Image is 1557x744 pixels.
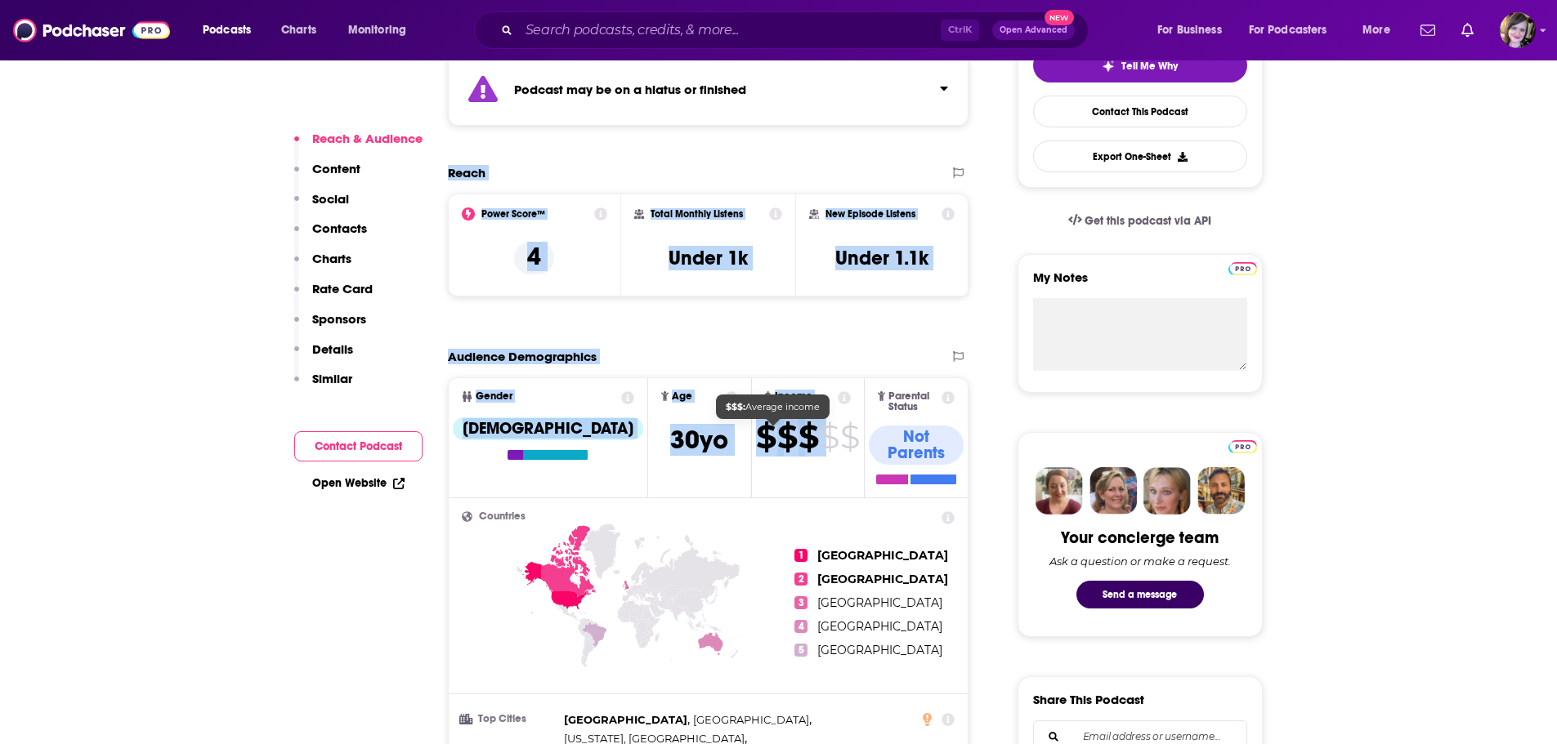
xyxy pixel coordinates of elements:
h2: Reach [448,165,485,180]
h2: New Episode Listens [825,208,915,220]
div: [DEMOGRAPHIC_DATA] [453,417,643,440]
p: 4 [514,242,554,274]
h3: Under 1k [669,246,748,270]
section: Click to expand status details [448,53,969,126]
span: Parental Status [888,391,939,412]
a: Contact This Podcast [1033,96,1247,127]
button: Rate Card [294,281,373,311]
strong: Podcast may be on a hiatus or finished [514,82,746,97]
img: tell me why sparkle [1102,60,1115,73]
span: Ctrl K [941,20,979,41]
span: Monitoring [348,19,406,42]
span: $ [799,424,818,450]
button: Similar [294,371,352,401]
input: Search podcasts, credits, & more... [519,17,941,43]
span: , [693,711,812,729]
span: [GEOGRAPHIC_DATA] [817,548,948,563]
span: Tell Me Why [1121,60,1178,73]
a: Charts [271,17,326,43]
span: Logged in as IAmMBlankenship [1500,12,1536,48]
span: $ [840,424,859,450]
img: Jules Profile [1143,467,1191,515]
a: Open Website [312,476,405,490]
span: [GEOGRAPHIC_DATA] [693,713,809,726]
span: 3 [794,596,808,609]
button: Contact Podcast [294,431,423,461]
span: [GEOGRAPHIC_DATA] [817,595,942,610]
button: open menu [337,17,427,43]
img: User Profile [1500,12,1536,48]
span: [GEOGRAPHIC_DATA] [564,713,687,726]
p: Contacts [312,221,367,236]
button: tell me why sparkleTell Me Why [1033,48,1247,82]
span: New [1045,10,1074,25]
a: Pro website [1228,260,1257,275]
a: Get this podcast via API [1055,201,1225,241]
button: Charts [294,251,351,281]
button: open menu [191,17,272,43]
a: Pro website [1228,438,1257,453]
button: Social [294,191,349,221]
span: [GEOGRAPHIC_DATA] [817,572,948,586]
button: open menu [1238,17,1351,43]
img: Barbara Profile [1089,467,1137,515]
button: Details [294,341,353,372]
span: $ [777,424,797,450]
span: Get this podcast via API [1085,214,1211,228]
div: Your concierge team [1061,528,1219,548]
img: Jon Profile [1197,467,1245,515]
span: 1 [794,549,808,562]
img: Podchaser - Follow, Share and Rate Podcasts [13,15,170,46]
b: $$$: [726,401,745,412]
p: Content [312,161,360,176]
span: $ [820,424,839,450]
h2: Total Monthly Listens [651,208,743,220]
span: Countries [479,511,526,522]
p: Reach & Audience [312,131,423,146]
span: For Podcasters [1249,19,1327,42]
p: Similar [312,371,352,386]
span: 30 yo [670,424,728,456]
button: Contacts [294,221,367,251]
div: Not Parents [869,425,964,465]
h2: Audience Demographics [448,349,597,364]
a: Show notifications dropdown [1414,16,1442,44]
p: Social [312,191,349,207]
button: Content [294,161,360,191]
span: [GEOGRAPHIC_DATA] [817,643,942,657]
span: Open Advanced [1000,26,1067,34]
span: 5 [794,644,808,657]
p: Sponsors [312,311,366,327]
span: Gender [476,391,512,402]
div: Search podcasts, credits, & more... [490,11,1104,49]
span: Average income [726,401,820,412]
h3: Share This Podcast [1033,692,1144,707]
span: 2 [794,572,808,586]
p: Charts [312,251,351,266]
label: My Notes [1033,270,1247,298]
button: Reach & Audience [294,131,423,161]
a: Show notifications dropdown [1455,16,1480,44]
p: Rate Card [312,281,373,296]
img: Podchaser Pro [1228,440,1257,453]
span: Income [775,391,812,402]
button: open menu [1146,17,1242,43]
span: Podcasts [203,19,251,42]
img: Sydney Profile [1036,467,1083,515]
h2: Power Score™ [481,208,545,220]
img: Podchaser Pro [1228,262,1257,275]
h3: Under 1.1k [835,246,928,270]
span: Charts [281,19,316,42]
span: 4 [794,620,808,633]
span: For Business [1157,19,1222,42]
span: More [1362,19,1390,42]
h3: Top Cities [462,714,557,724]
p: Details [312,341,353,357]
button: Sponsors [294,311,366,341]
button: Open AdvancedNew [992,20,1075,40]
button: open menu [1351,17,1411,43]
span: [GEOGRAPHIC_DATA] [817,619,942,634]
button: Export One-Sheet [1033,140,1247,172]
span: $ [756,424,776,450]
